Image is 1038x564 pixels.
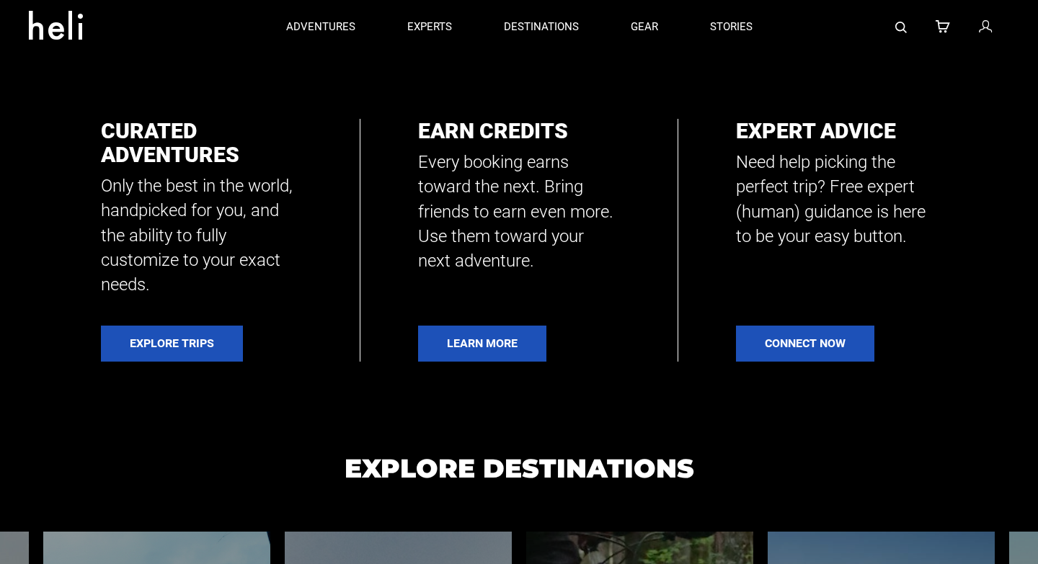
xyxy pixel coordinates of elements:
[895,22,907,33] img: search-bar-icon.svg
[418,119,619,143] h2: Earn Credits
[101,174,302,297] p: Only the best in the world, handpicked for you, and the ability to fully customize to your exact ...
[504,19,579,35] p: destinations
[418,326,546,362] a: Learn More
[101,326,243,362] a: Explore Trips
[736,150,937,249] p: Need help picking the perfect trip? Free expert (human) guidance is here to be your easy button.
[736,326,874,362] a: Connect Now
[286,19,355,35] p: adventures
[101,119,302,166] h2: Curated Adventures
[407,19,452,35] p: experts
[418,150,619,273] p: Every booking earns toward the next. Bring friends to earn even more. Use them toward your next a...
[736,119,937,143] h2: Expert Advice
